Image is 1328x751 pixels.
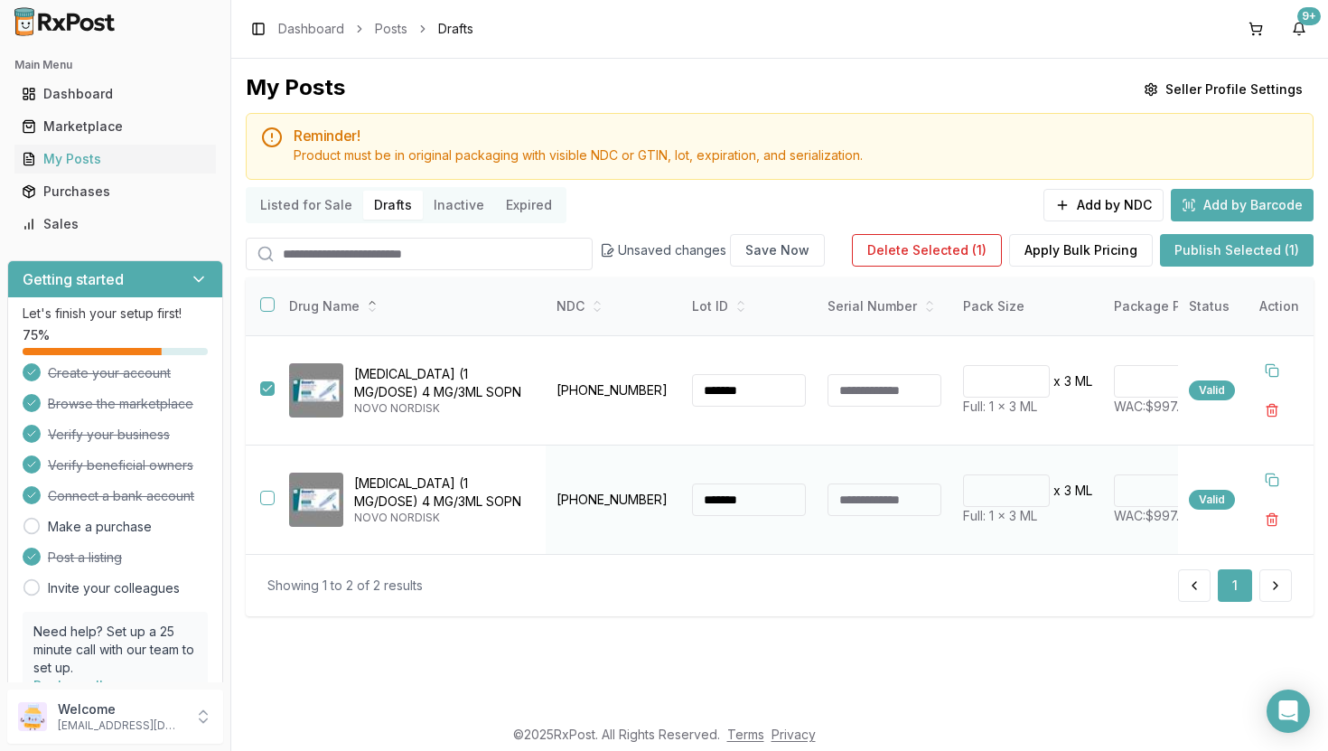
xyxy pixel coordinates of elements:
span: Create your account [48,364,171,382]
a: Marketplace [14,110,216,143]
p: [PHONE_NUMBER] [556,491,670,509]
span: 75 % [23,326,50,344]
span: Connect a bank account [48,487,194,505]
th: Pack Size [952,277,1103,336]
span: Full: 1 x 3 ML [963,399,1037,414]
div: Drug Name [289,297,531,315]
div: Showing 1 to 2 of 2 results [267,577,423,595]
p: ML [1075,372,1092,390]
p: NOVO NORDISK [354,511,531,525]
p: ML [1075,482,1092,500]
span: Verify beneficial owners [48,456,193,474]
span: Post a listing [48,549,122,567]
button: Duplicate [1256,464,1288,496]
button: Expired [495,191,563,220]
div: My Posts [246,73,345,106]
button: Marketplace [7,112,223,141]
p: Welcome [58,700,183,718]
button: Save Now [730,234,825,267]
div: Package Price [1114,297,1228,315]
p: [PHONE_NUMBER] [556,381,670,399]
div: Marketplace [22,117,209,136]
a: Terms [727,727,764,742]
img: RxPost Logo [7,7,123,36]
a: My Posts [14,143,216,175]
a: Posts [375,20,407,38]
h2: Main Menu [14,58,216,72]
h5: Reminder! [294,128,1298,143]
button: Listed for Sale [249,191,363,220]
span: WAC: $997.58 [1114,399,1194,414]
img: User avatar [18,702,47,731]
a: Privacy [772,727,816,742]
div: Dashboard [22,85,209,103]
div: Serial Number [828,297,941,315]
div: Valid [1189,380,1235,400]
nav: breadcrumb [278,20,473,38]
a: Invite your colleagues [48,579,180,597]
span: Drafts [438,20,473,38]
a: Dashboard [14,78,216,110]
a: Sales [14,208,216,240]
p: Need help? Set up a 25 minute call with our team to set up. [33,623,197,677]
button: Add by NDC [1043,189,1164,221]
p: 3 [1064,372,1071,390]
button: Delete Selected (1) [852,234,1002,267]
a: Book a call [33,678,103,693]
p: [MEDICAL_DATA] (1 MG/DOSE) 4 MG/3ML SOPN [354,474,531,511]
button: Delete [1256,503,1288,536]
a: Dashboard [278,20,344,38]
div: Unsaved changes [600,234,825,267]
button: Drafts [363,191,423,220]
div: 9+ [1297,7,1321,25]
th: Action [1245,277,1314,336]
div: Sales [22,215,209,233]
p: Let's finish your setup first! [23,305,208,323]
h3: Getting started [23,268,124,290]
div: Lot ID [692,297,806,315]
p: 3 [1064,482,1071,500]
span: Verify your business [48,426,170,444]
div: Open Intercom Messenger [1267,690,1310,733]
span: WAC: $997.58 [1114,508,1194,523]
img: Ozempic (1 MG/DOSE) 4 MG/3ML SOPN [289,363,343,418]
a: Purchases [14,175,216,208]
button: 9+ [1285,14,1314,43]
p: [EMAIL_ADDRESS][DOMAIN_NAME] [58,718,183,733]
p: x [1053,482,1061,500]
span: Full: 1 x 3 ML [963,508,1037,523]
button: My Posts [7,145,223,174]
button: 1 [1218,569,1252,602]
p: [MEDICAL_DATA] (1 MG/DOSE) 4 MG/3ML SOPN [354,365,531,401]
button: Duplicate [1256,354,1288,387]
div: Product must be in original packaging with visible NDC or GTIN, lot, expiration, and serialization. [294,146,1298,164]
div: My Posts [22,150,209,168]
button: Dashboard [7,80,223,108]
span: Browse the marketplace [48,395,193,413]
a: Make a purchase [48,518,152,536]
button: Delete [1256,394,1288,427]
div: Valid [1189,490,1235,510]
div: Purchases [22,183,209,201]
button: Purchases [7,177,223,206]
div: NDC [556,297,670,315]
button: Apply Bulk Pricing [1009,234,1153,267]
p: x [1053,372,1061,390]
p: NOVO NORDISK [354,401,531,416]
th: Status [1178,277,1246,336]
button: Sales [7,210,223,239]
button: Inactive [423,191,495,220]
button: Add by Barcode [1171,189,1314,221]
button: Seller Profile Settings [1133,73,1314,106]
button: Publish Selected (1) [1160,234,1314,267]
img: Ozempic (1 MG/DOSE) 4 MG/3ML SOPN [289,473,343,527]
